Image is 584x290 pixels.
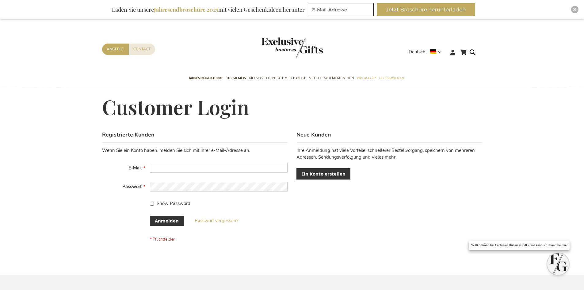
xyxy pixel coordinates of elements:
[150,202,154,206] input: Show Password
[122,184,142,190] span: Passwort
[102,94,249,120] span: Customer Login
[571,6,578,13] div: Close
[189,75,223,81] span: Jahresendgeschenke
[296,147,482,160] p: Ihre Anmeldung hat viele Vorteile: schnellerer Bestellvorgang, speichern von mehreren Adressen, S...
[129,44,155,55] a: Contact
[157,200,190,207] span: Show Password
[296,131,331,138] strong: Neue Kunden
[266,75,306,81] span: Corporate Merchandise
[150,216,184,226] button: Anmelden
[261,37,292,58] a: store logo
[195,218,239,224] span: Passwort vergessen?
[261,37,323,58] img: Exclusive Business gifts logo
[102,131,155,138] strong: Registrierte Kunden
[309,75,354,81] span: Select Geschenk Gutschein
[379,75,403,81] span: Gelegenheiten
[409,48,445,56] div: Deutsch
[226,75,246,81] span: TOP 50 Gifts
[195,218,239,224] a: Passwort vergessen?
[128,165,142,171] span: E-Mail
[102,147,288,154] div: Wenn Sie ein Konto haben, melden Sie sich mit Ihrer e-Mail-Adresse an.
[249,75,263,81] span: Gift Sets
[155,218,179,224] span: Anmelden
[309,3,374,16] input: E-Mail-Adresse
[573,8,577,11] img: Close
[377,3,475,16] button: Jetzt Broschüre herunterladen
[102,44,129,55] a: Angebot
[296,168,350,180] a: Ein Konto erstellen
[109,3,307,16] div: Laden Sie unsere mit vielen Geschenkideen herunter
[409,48,426,56] span: Deutsch
[154,6,218,13] b: Jahresendbroschüre 2025
[150,163,288,173] input: E-Mail
[309,3,376,18] form: marketing offers and promotions
[357,75,376,81] span: Pro Budget
[301,171,345,177] span: Ein Konto erstellen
